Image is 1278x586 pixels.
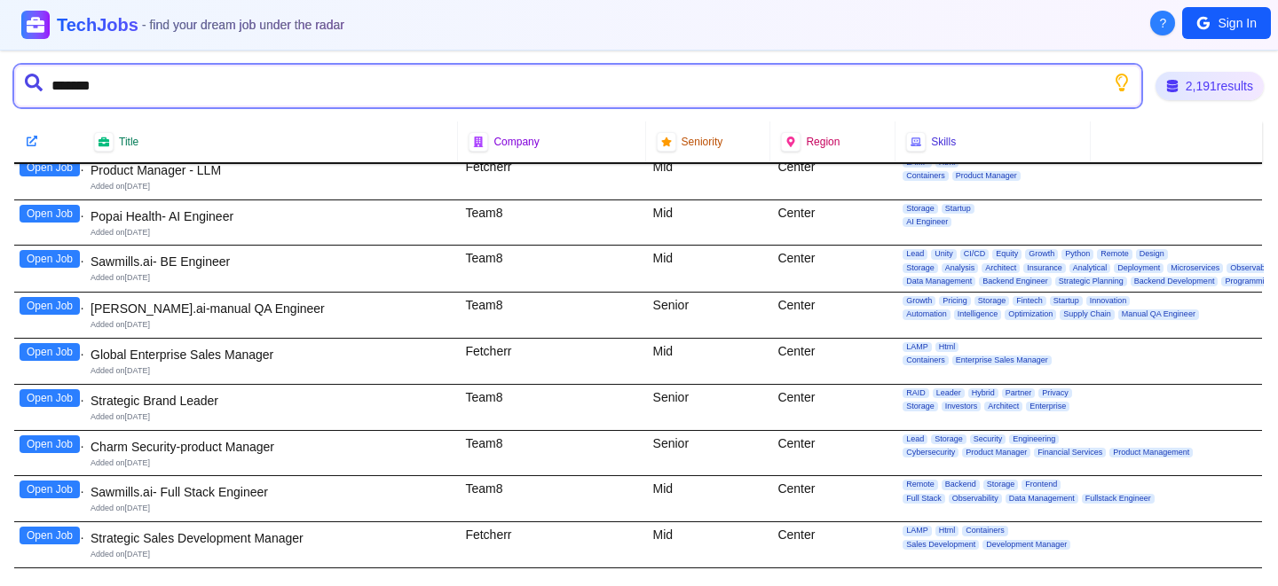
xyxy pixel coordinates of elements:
span: Supply Chain [1060,309,1115,319]
div: Mid [646,522,771,567]
button: Open Job [20,159,80,176]
div: Strategic Brand Leader [91,392,451,410]
span: Automation [903,309,951,319]
div: Charm Security-product Manager [91,438,451,456]
span: Partner [1002,388,1036,398]
div: Team8 [458,200,645,246]
div: Strategic Sales Development Manager [91,529,451,547]
span: Growth [903,296,935,306]
div: Fetcherr [458,154,645,199]
span: Intelligence [954,309,1002,319]
div: Added on [DATE] [91,272,451,284]
button: Open Job [20,205,80,223]
span: Html [935,526,959,535]
span: Innovation [1086,296,1131,306]
div: Added on [DATE] [91,549,451,560]
span: RAID [903,388,929,398]
span: Analytical [1069,263,1111,273]
button: Open Job [20,250,80,268]
span: Containers [903,171,949,181]
div: Mid [646,246,771,292]
div: Product Manager - LLM [91,161,451,179]
span: Title [119,135,138,149]
span: Storage [903,402,938,411]
span: Data Management [1006,494,1078,504]
span: Html [935,342,959,352]
div: Added on [DATE] [91,181,451,192]
span: Backend Development [1131,277,1219,286]
span: Security [970,434,1006,444]
span: Investors [942,402,982,411]
span: Backend [942,480,980,489]
span: Startup [942,204,974,214]
div: Center [770,154,895,199]
span: Observability [949,494,1002,504]
div: Popai Health- AI Engineer [91,207,451,225]
span: Lead [903,249,927,259]
span: Analysis [942,263,979,273]
div: Mid [646,339,771,384]
div: Senior [646,431,771,476]
span: Strategic Planning [1055,277,1127,286]
button: Open Job [20,527,80,544]
span: Storage [974,296,1010,306]
div: Added on [DATE] [91,319,451,331]
span: ? [1160,14,1167,32]
span: Product Manager [962,448,1030,457]
span: Deployment [1114,263,1164,273]
div: Mid [646,154,771,199]
span: Storage [903,204,938,214]
button: Open Job [20,389,80,407]
div: Global Enterprise Sales Manager [91,346,451,363]
span: Containers [903,356,949,365]
span: Growth [1025,249,1058,259]
div: Added on [DATE] [91,503,451,514]
span: Engineering [1009,434,1059,444]
span: Hybrid [968,388,998,398]
div: [PERSON_NAME].ai-manual QA Engineer [91,300,451,317]
span: Unity [931,249,957,259]
span: CI/CD [960,249,990,259]
span: AI Engineer [903,217,951,227]
span: Data Management [903,277,975,286]
span: Equity [992,249,1022,259]
span: Financial Services [1034,448,1106,457]
span: Seniority [682,135,723,149]
span: Remote [1097,249,1132,259]
span: LAMP [903,526,932,535]
span: Development Manager [982,540,1070,550]
div: Center [770,200,895,246]
div: Sawmills.ai- BE Engineer [91,253,451,270]
span: Leader [933,388,965,398]
span: Fullstack Engineer [1082,494,1155,504]
button: Open Job [20,481,80,498]
span: Design [1136,249,1168,259]
div: Center [770,431,895,476]
div: Sawmills.ai- Full Stack Engineer [91,483,451,501]
span: Storage [983,480,1019,489]
h1: TechJobs [57,12,344,37]
div: Team8 [458,246,645,292]
div: Added on [DATE] [91,365,451,377]
span: Manual QA Engineer [1118,309,1199,319]
div: Team8 [458,385,645,430]
div: Fetcherr [458,339,645,384]
span: Startup [1050,296,1083,306]
div: Mid [646,200,771,246]
div: Team8 [458,476,645,521]
div: 2,191 results [1156,72,1264,100]
span: Sales Development [903,540,979,550]
div: Fetcherr [458,522,645,567]
div: Team8 [458,293,645,338]
span: Product Management [1109,448,1193,457]
span: Frontend [1022,480,1061,489]
div: Mid [646,476,771,521]
span: Architect [984,402,1022,411]
span: LAMP [903,342,932,352]
div: Senior [646,385,771,430]
div: Added on [DATE] [91,411,451,423]
span: Optimization [1005,309,1056,319]
div: Center [770,476,895,521]
span: Fintech [1013,296,1046,306]
div: Center [770,246,895,292]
